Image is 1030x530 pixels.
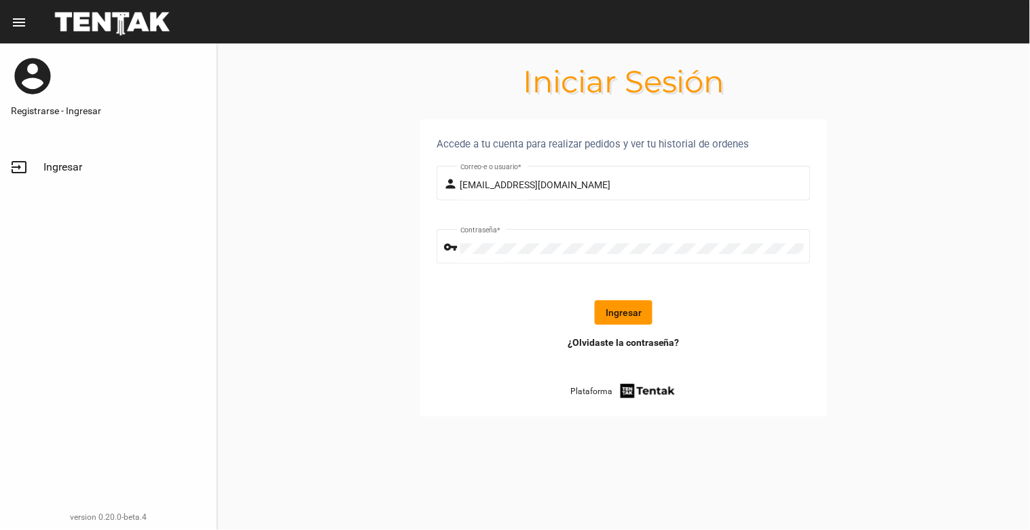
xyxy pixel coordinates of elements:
span: Ingresar [43,160,82,174]
div: Accede a tu cuenta para realizar pedidos y ver tu historial de ordenes [437,136,811,152]
mat-icon: account_circle [11,54,54,98]
mat-icon: person [444,176,460,192]
mat-icon: menu [11,14,27,31]
mat-icon: input [11,159,27,175]
h1: Iniciar Sesión [217,71,1030,92]
a: ¿Olvidaste la contraseña? [568,336,680,349]
mat-icon: vpn_key [444,239,460,255]
button: Ingresar [595,300,652,325]
a: Registrarse - Ingresar [11,104,206,118]
div: version 0.20.0-beta.4 [11,510,206,524]
span: Plataforma [570,385,612,398]
a: Plataforma [570,382,677,400]
img: tentak-firm.png [619,382,677,400]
